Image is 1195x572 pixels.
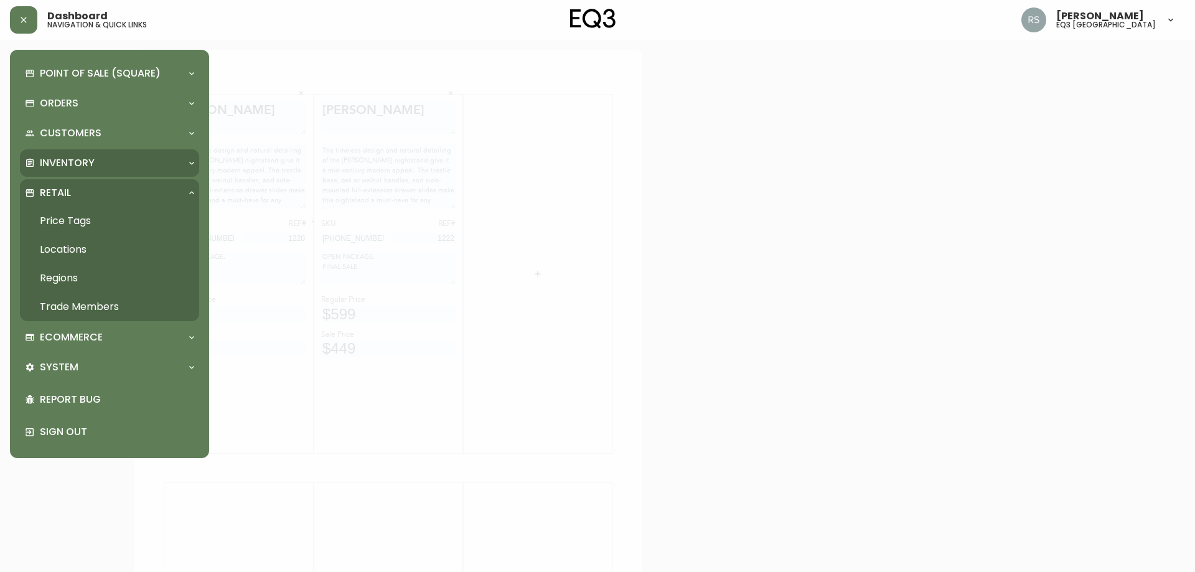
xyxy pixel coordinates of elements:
[20,324,199,351] div: Ecommerce
[20,90,199,117] div: Orders
[20,179,199,207] div: Retail
[20,120,199,147] div: Customers
[40,186,71,200] p: Retail
[20,60,199,87] div: Point of Sale (Square)
[40,126,101,140] p: Customers
[570,9,616,29] img: logo
[37,91,172,155] textarea: The timeless design and natural detailing of the [PERSON_NAME] nightstand give it a mid-century m...
[20,264,199,293] a: Regions
[1021,7,1046,32] img: 8fb1f8d3fb383d4dec505d07320bdde0
[20,383,199,416] div: Report Bug
[20,207,199,235] a: Price Tags
[20,354,199,381] div: System
[40,67,161,80] p: Point of Sale (Square)
[20,416,199,448] div: Sign Out
[40,360,78,374] p: System
[40,156,95,170] p: Inventory
[37,51,172,85] textarea: [PERSON_NAME]
[20,235,199,264] a: Locations
[40,331,103,344] p: Ecommerce
[47,21,147,29] h5: navigation & quick links
[1056,11,1144,21] span: [PERSON_NAME]
[40,96,78,110] p: Orders
[47,11,108,21] span: Dashboard
[1056,21,1156,29] h5: eq3 [GEOGRAPHIC_DATA]
[40,425,194,439] p: Sign Out
[20,149,199,177] div: Inventory
[20,293,199,321] a: Trade Members
[40,393,194,406] p: Report Bug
